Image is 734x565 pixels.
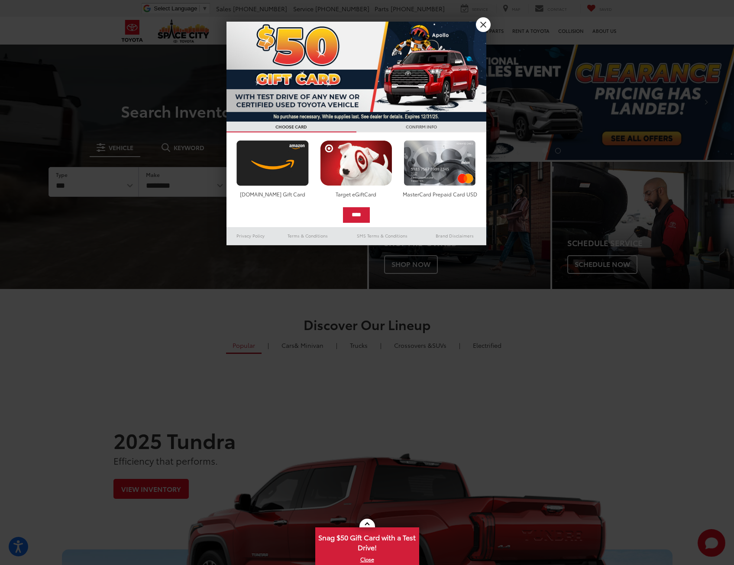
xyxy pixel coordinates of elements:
[226,122,356,132] h3: CHOOSE CARD
[318,190,394,198] div: Target eGiftCard
[234,190,311,198] div: [DOMAIN_NAME] Gift Card
[275,231,341,241] a: Terms & Conditions
[234,140,311,186] img: amazoncard.png
[401,190,478,198] div: MasterCard Prepaid Card USD
[318,140,394,186] img: targetcard.png
[401,140,478,186] img: mastercard.png
[423,231,486,241] a: Brand Disclaimers
[226,231,275,241] a: Privacy Policy
[356,122,486,132] h3: CONFIRM INFO
[341,231,423,241] a: SMS Terms & Conditions
[316,528,418,555] span: Snag $50 Gift Card with a Test Drive!
[226,22,486,122] img: 53411_top_152338.jpg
